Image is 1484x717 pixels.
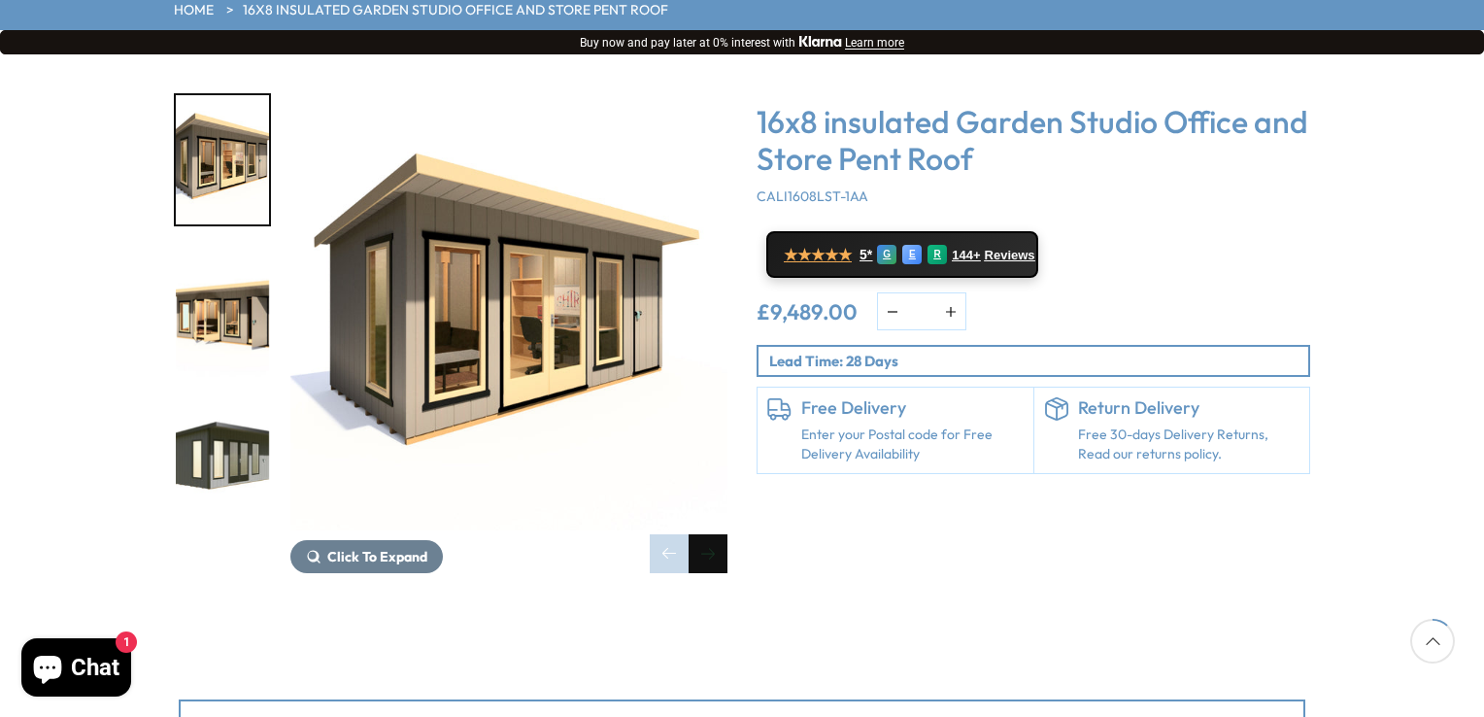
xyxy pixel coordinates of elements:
h3: 16x8 insulated Garden Studio Office and Store Pent Roof [757,103,1310,178]
p: Free 30-days Delivery Returns, Read our returns policy. [1078,426,1300,463]
span: 144+ [952,248,980,263]
span: Click To Expand [327,548,427,565]
div: G [877,245,896,264]
img: CaliStorage16x8rhajar_8fa7c588-ebe7-49e3-9597-3cd554660818_200x200.jpg [176,248,269,377]
div: 3 / 8 [174,397,271,530]
img: 16x8 insulated Garden Studio Office and Store Pent Roof - Best Shed [290,93,727,530]
a: Enter your Postal code for Free Delivery Availability [801,426,1024,463]
a: 16x8 insulated Garden Studio Office and Store Pent Roof [243,1,668,20]
inbox-online-store-chat: Shopify online store chat [16,638,137,701]
div: 1 / 8 [290,93,727,573]
p: Lead Time: 28 Days [769,351,1308,371]
h6: Return Delivery [1078,397,1300,419]
div: 2 / 8 [174,246,271,379]
span: Reviews [985,248,1035,263]
div: E [902,245,922,264]
a: HOME [174,1,214,20]
a: ★★★★★ 5* G E R 144+ Reviews [766,231,1038,278]
ins: £9,489.00 [757,301,858,323]
div: Previous slide [650,534,689,573]
img: CaliStoragelh16x8_d3bf754d-5271-4f8e-acda-2a83da008bb5_200x200.jpg [176,95,269,224]
button: Click To Expand [290,540,443,573]
div: R [927,245,947,264]
img: CaliStorage16x8-030grey_832b54c2-33ff-40da-a667-350bdaaf899a_200x200.jpg [176,399,269,529]
span: ★★★★★ [784,246,852,264]
div: 1 / 8 [174,93,271,226]
h6: Free Delivery [801,397,1024,419]
div: Next slide [689,534,727,573]
span: CALI1608LST-1AA [757,188,868,205]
